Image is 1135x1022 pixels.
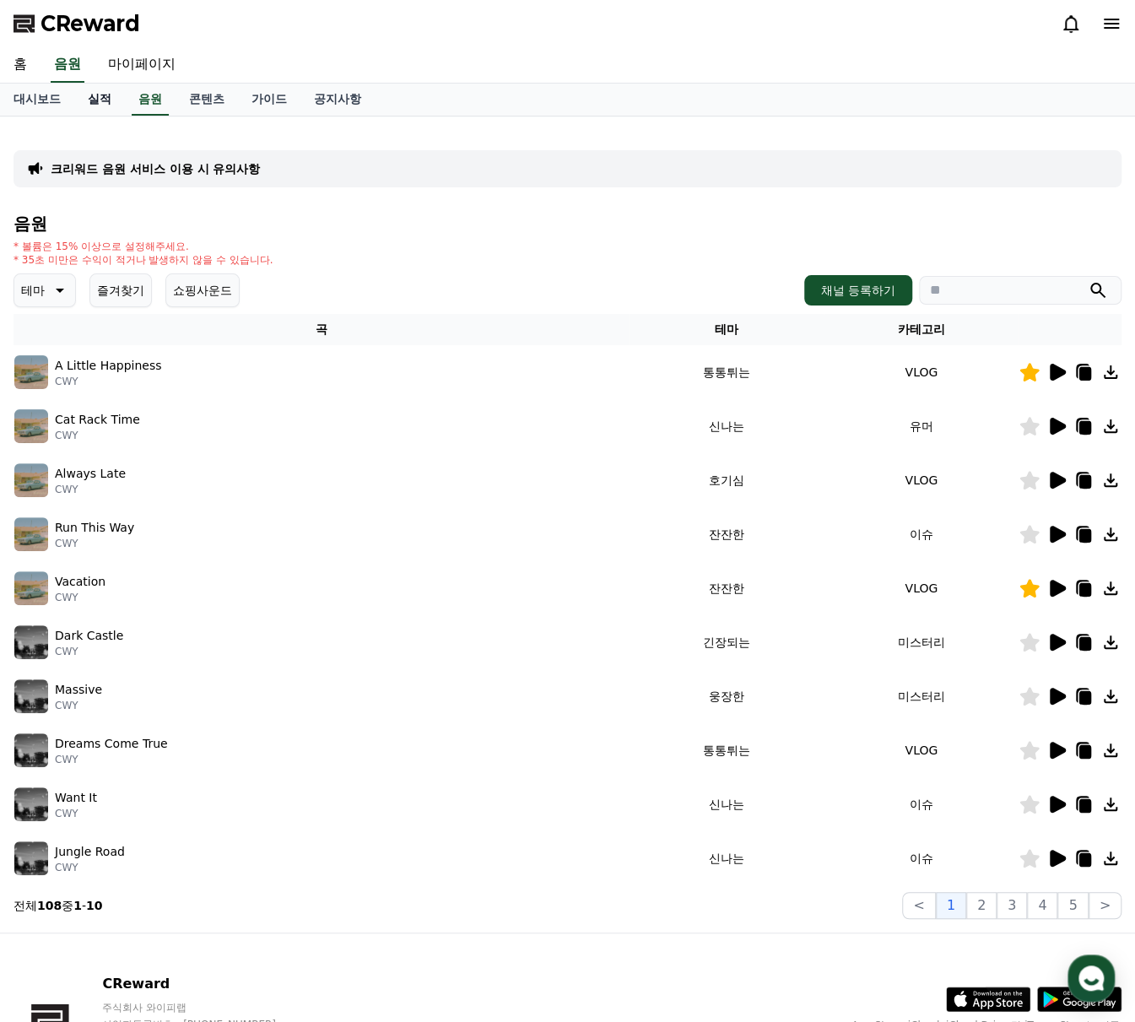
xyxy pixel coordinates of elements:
[824,615,1019,669] td: 미스터리
[14,733,48,767] img: music
[55,861,125,874] p: CWY
[630,615,824,669] td: 긴장되는
[176,84,238,116] a: 콘텐츠
[824,314,1019,345] th: 카테고리
[261,560,281,574] span: 설정
[74,84,125,116] a: 실적
[55,591,105,604] p: CWY
[14,625,48,659] img: music
[997,892,1027,919] button: 3
[55,843,125,861] p: Jungle Road
[14,10,140,37] a: CReward
[55,627,123,645] p: Dark Castle
[630,669,824,723] td: 웅장한
[14,841,48,875] img: music
[824,507,1019,561] td: 이슈
[55,375,162,388] p: CWY
[55,789,97,807] p: Want It
[14,517,48,551] img: music
[824,561,1019,615] td: VLOG
[95,47,189,83] a: 마이페이지
[824,669,1019,723] td: 미스터리
[1057,892,1088,919] button: 5
[14,214,1121,233] h4: 음원
[824,399,1019,453] td: 유머
[55,807,97,820] p: CWY
[132,84,169,116] a: 음원
[966,892,997,919] button: 2
[804,275,912,306] button: 채널 등록하기
[630,453,824,507] td: 호기심
[86,899,102,912] strong: 10
[300,84,375,116] a: 공지사항
[21,278,45,302] p: 테마
[902,892,935,919] button: <
[630,314,824,345] th: 테마
[218,535,324,577] a: 설정
[51,47,84,83] a: 음원
[630,507,824,561] td: 잔잔한
[14,273,76,307] button: 테마
[1089,892,1121,919] button: >
[102,974,308,994] p: CReward
[165,273,240,307] button: 쇼핑사운드
[154,561,175,575] span: 대화
[14,240,273,253] p: * 볼륨은 15% 이상으로 설정해주세요.
[238,84,300,116] a: 가이드
[55,483,126,496] p: CWY
[630,777,824,831] td: 신나는
[55,645,123,658] p: CWY
[630,561,824,615] td: 잔잔한
[41,10,140,37] span: CReward
[102,1001,308,1014] p: 주식회사 와이피랩
[14,463,48,497] img: music
[824,345,1019,399] td: VLOG
[14,409,48,443] img: music
[5,535,111,577] a: 홈
[824,777,1019,831] td: 이슈
[55,411,140,429] p: Cat Rack Time
[55,429,140,442] p: CWY
[630,345,824,399] td: 통통튀는
[55,735,168,753] p: Dreams Come True
[14,897,103,914] p: 전체 중 -
[55,699,102,712] p: CWY
[936,892,966,919] button: 1
[55,357,162,375] p: A Little Happiness
[55,465,126,483] p: Always Late
[14,253,273,267] p: * 35초 미만은 수익이 적거나 발생하지 않을 수 있습니다.
[89,273,152,307] button: 즐겨찾기
[55,753,168,766] p: CWY
[55,681,102,699] p: Massive
[37,899,62,912] strong: 108
[14,571,48,605] img: music
[55,519,134,537] p: Run This Way
[14,355,48,389] img: music
[824,723,1019,777] td: VLOG
[55,573,105,591] p: Vacation
[55,537,134,550] p: CWY
[111,535,218,577] a: 대화
[1027,892,1057,919] button: 4
[53,560,63,574] span: 홈
[630,831,824,885] td: 신나는
[14,314,630,345] th: 곡
[630,723,824,777] td: 통통튀는
[73,899,82,912] strong: 1
[824,831,1019,885] td: 이슈
[14,787,48,821] img: music
[630,399,824,453] td: 신나는
[14,679,48,713] img: music
[51,160,260,177] a: 크리워드 음원 서비스 이용 시 유의사항
[824,453,1019,507] td: VLOG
